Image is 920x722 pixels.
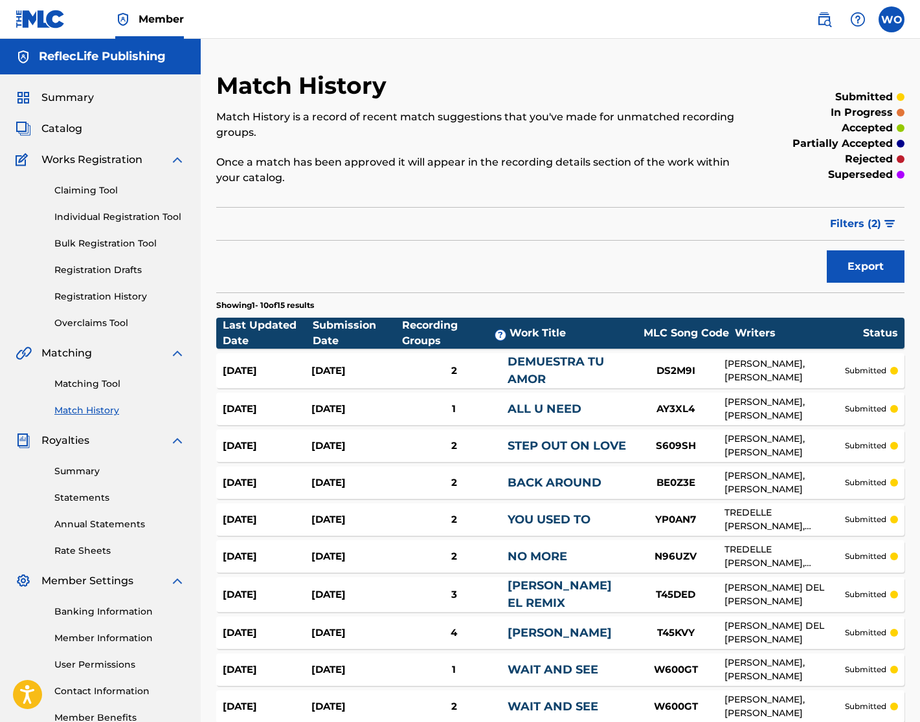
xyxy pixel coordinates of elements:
div: [DATE] [223,626,311,640]
div: [DATE] [311,476,400,490]
div: [DATE] [311,439,400,454]
div: Writers [735,325,863,341]
p: Showing 1 - 10 of 15 results [216,300,314,311]
a: Match History [54,404,185,417]
p: submitted [845,589,886,600]
div: [DATE] [311,402,400,417]
div: Last Updated Date [223,318,313,349]
a: Public Search [811,6,837,32]
div: [DATE] [311,512,400,527]
button: Filters (2) [822,208,904,240]
div: 1 [401,402,508,417]
div: T45KVY [627,626,724,640]
img: MLC Logo [16,10,65,28]
div: TREDELLE [PERSON_NAME], [PERSON_NAME] [724,506,845,533]
div: [PERSON_NAME] DEL [PERSON_NAME] [724,581,845,608]
div: [DATE] [311,626,400,640]
div: Work Title [510,325,638,341]
a: User Permissions [54,658,185,672]
div: [PERSON_NAME], [PERSON_NAME] [724,693,845,720]
div: 2 [401,364,508,378]
a: [PERSON_NAME] EL REMIX [508,578,612,610]
div: Status [863,325,898,341]
a: Overclaims Tool [54,316,185,330]
a: Matching Tool [54,377,185,391]
div: 2 [401,549,508,564]
a: Summary [54,465,185,478]
a: [PERSON_NAME] [508,626,612,640]
div: [DATE] [223,512,311,527]
p: Once a match has been approved it will appear in the recording details section of the work within... [216,155,746,186]
div: N96UZV [627,549,724,564]
a: Registration Drafts [54,263,185,277]
a: Individual Registration Tool [54,210,185,224]
img: Top Rightsholder [115,12,131,27]
div: [DATE] [223,662,311,677]
p: submitted [845,664,886,675]
img: filter [884,220,895,228]
a: Annual Statements [54,518,185,531]
img: expand [170,345,185,361]
p: superseded [828,167,893,182]
span: Filters ( 2 ) [830,216,881,232]
div: TREDELLE [PERSON_NAME], [PERSON_NAME] [724,543,845,570]
span: ? [495,330,506,340]
span: Summary [41,90,94,105]
p: submitted [845,627,886,639]
span: Works Registration [41,152,142,168]
img: Accounts [16,49,31,65]
div: 2 [401,699,508,714]
div: [PERSON_NAME] DEL [PERSON_NAME] [724,619,845,646]
iframe: Chat Widget [855,660,920,722]
a: Bulk Registration Tool [54,237,185,250]
div: [PERSON_NAME], [PERSON_NAME] [724,432,845,459]
p: submitted [845,551,886,562]
img: search [816,12,832,27]
a: Registration History [54,290,185,303]
img: Summary [16,90,31,105]
a: WAIT AND SEE [508,699,598,714]
button: Export [827,250,904,283]
div: [PERSON_NAME], [PERSON_NAME] [724,656,845,683]
a: Member Information [54,631,185,645]
img: Member Settings [16,573,31,589]
div: Recording Groups [402,318,510,349]
a: Claiming Tool [54,184,185,197]
a: YOU USED TO [508,512,590,527]
div: Submission Date [313,318,403,349]
div: W600GT [627,699,724,714]
span: Catalog [41,121,82,137]
span: Member [139,12,184,27]
span: Matching [41,345,92,361]
p: in progress [831,105,893,120]
p: submitted [845,514,886,525]
div: AY3XL4 [627,402,724,417]
span: Royalties [41,433,89,448]
img: Catalog [16,121,31,137]
p: submitted [845,440,886,452]
a: Banking Information [54,605,185,618]
div: [DATE] [311,662,400,677]
div: 3 [401,587,508,602]
div: Help [845,6,871,32]
p: partially accepted [792,136,893,151]
div: W600GT [627,662,724,677]
div: [DATE] [311,587,400,602]
img: Works Registration [16,152,32,168]
div: [DATE] [223,439,311,454]
div: 2 [401,512,508,527]
div: [DATE] [311,364,400,378]
div: [DATE] [223,364,311,378]
p: rejected [845,151,893,167]
a: STEP OUT ON LOVE [508,439,626,453]
a: Contact Information [54,684,185,698]
div: YP0AN7 [627,512,724,527]
img: expand [170,433,185,448]
h2: Match History [216,71,393,100]
h5: ReflecLife Publishing [39,49,166,64]
p: submitted [845,403,886,415]
div: [DATE] [223,402,311,417]
div: [DATE] [311,699,400,714]
div: 1 [401,662,508,677]
div: [DATE] [223,549,311,564]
